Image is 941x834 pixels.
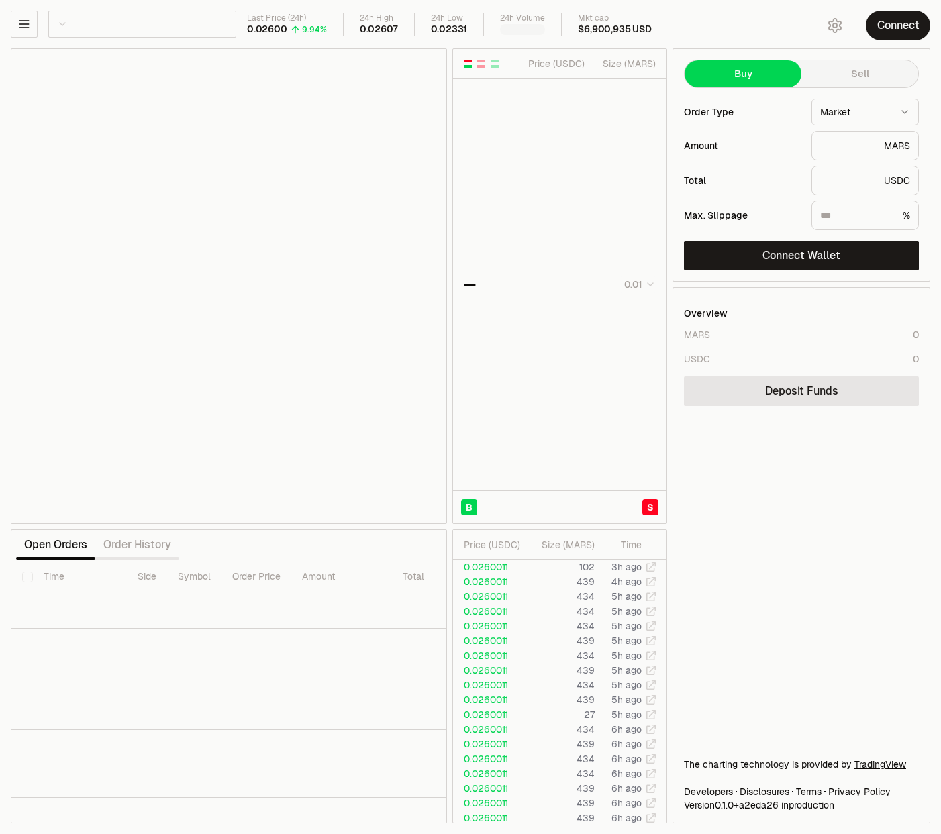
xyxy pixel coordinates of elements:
div: $6,900,935 USD [578,23,651,36]
div: Amount [684,141,801,150]
button: Show Sell Orders Only [476,58,487,69]
div: 0 [913,352,919,366]
td: 0.0260011 [453,604,526,619]
td: 27 [526,707,595,722]
button: Sell [801,60,918,87]
time: 6h ago [611,768,642,780]
div: Size ( MARS ) [537,538,595,552]
td: 439 [526,692,595,707]
div: Order Type [684,107,801,117]
div: MARS [811,131,919,160]
div: USDC [811,166,919,195]
button: Market [811,99,919,125]
button: Connect Wallet [684,241,919,270]
time: 4h ago [611,576,642,588]
div: 24h Low [431,13,468,23]
div: Time [606,538,642,552]
th: Amount [291,560,392,594]
th: Side [127,560,167,594]
div: Size ( MARS ) [596,57,656,70]
td: 439 [526,737,595,751]
time: 5h ago [611,679,642,691]
th: Order Price [221,560,291,594]
div: The charting technology is provided by [684,758,919,771]
td: 439 [526,796,595,811]
div: USDC [684,352,710,366]
span: S [647,501,654,514]
td: 434 [526,589,595,604]
div: 0.02607 [360,23,398,36]
div: 9.94% [302,24,327,35]
button: Order History [95,531,179,558]
td: 0.0260011 [453,663,526,678]
div: 0.02600 [247,23,287,36]
time: 5h ago [611,649,642,662]
td: 434 [526,751,595,766]
div: Total [684,176,801,185]
div: % [811,201,919,230]
td: 0.0260011 [453,766,526,781]
time: 6h ago [611,738,642,750]
td: 0.0260011 [453,737,526,751]
div: — [464,275,476,294]
time: 6h ago [611,782,642,794]
time: 5h ago [611,694,642,706]
button: Open Orders [16,531,95,558]
time: 6h ago [611,723,642,735]
td: 434 [526,678,595,692]
div: 0.02331 [431,23,468,36]
div: 0 [913,328,919,342]
div: MARS [684,328,710,342]
iframe: Financial Chart [11,49,446,523]
div: Version 0.1.0 + in production [684,798,919,812]
th: Time [33,560,127,594]
button: Show Buy and Sell Orders [462,58,473,69]
td: 439 [526,633,595,648]
time: 5h ago [611,605,642,617]
th: Total [392,560,493,594]
span: B [466,501,473,514]
td: 0.0260011 [453,560,526,574]
time: 6h ago [611,797,642,809]
td: 439 [526,574,595,589]
div: Price ( USDC ) [525,57,585,70]
div: 24h Volume [500,13,545,23]
div: Max. Slippage [684,211,801,220]
a: Deposit Funds [684,376,919,406]
div: Last Price (24h) [247,13,327,23]
div: Mkt cap [578,13,651,23]
time: 5h ago [611,709,642,721]
td: 0.0260011 [453,811,526,825]
a: TradingView [854,758,906,770]
td: 0.0260011 [453,633,526,648]
div: Price ( USDC ) [464,538,526,552]
td: 0.0260011 [453,678,526,692]
time: 6h ago [611,812,642,824]
td: 0.0260011 [453,751,526,766]
time: 5h ago [611,590,642,603]
time: 5h ago [611,664,642,676]
time: 5h ago [611,620,642,632]
td: 0.0260011 [453,707,526,722]
div: Overview [684,307,728,320]
td: 434 [526,604,595,619]
td: 0.0260011 [453,589,526,604]
a: Privacy Policy [828,785,891,798]
time: 5h ago [611,635,642,647]
th: Symbol [167,560,221,594]
a: Terms [796,785,822,798]
td: 0.0260011 [453,619,526,633]
td: 434 [526,722,595,737]
span: a2eda26962762b5c49082a3145d4dfe367778c80 [739,799,779,811]
button: Show Buy Orders Only [489,58,500,69]
button: Select all [22,572,33,582]
time: 6h ago [611,753,642,765]
a: Developers [684,785,733,798]
td: 439 [526,811,595,825]
td: 439 [526,781,595,796]
button: Buy [685,60,801,87]
button: Connect [866,11,930,40]
td: 0.0260011 [453,692,526,707]
td: 102 [526,560,595,574]
td: 0.0260011 [453,796,526,811]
